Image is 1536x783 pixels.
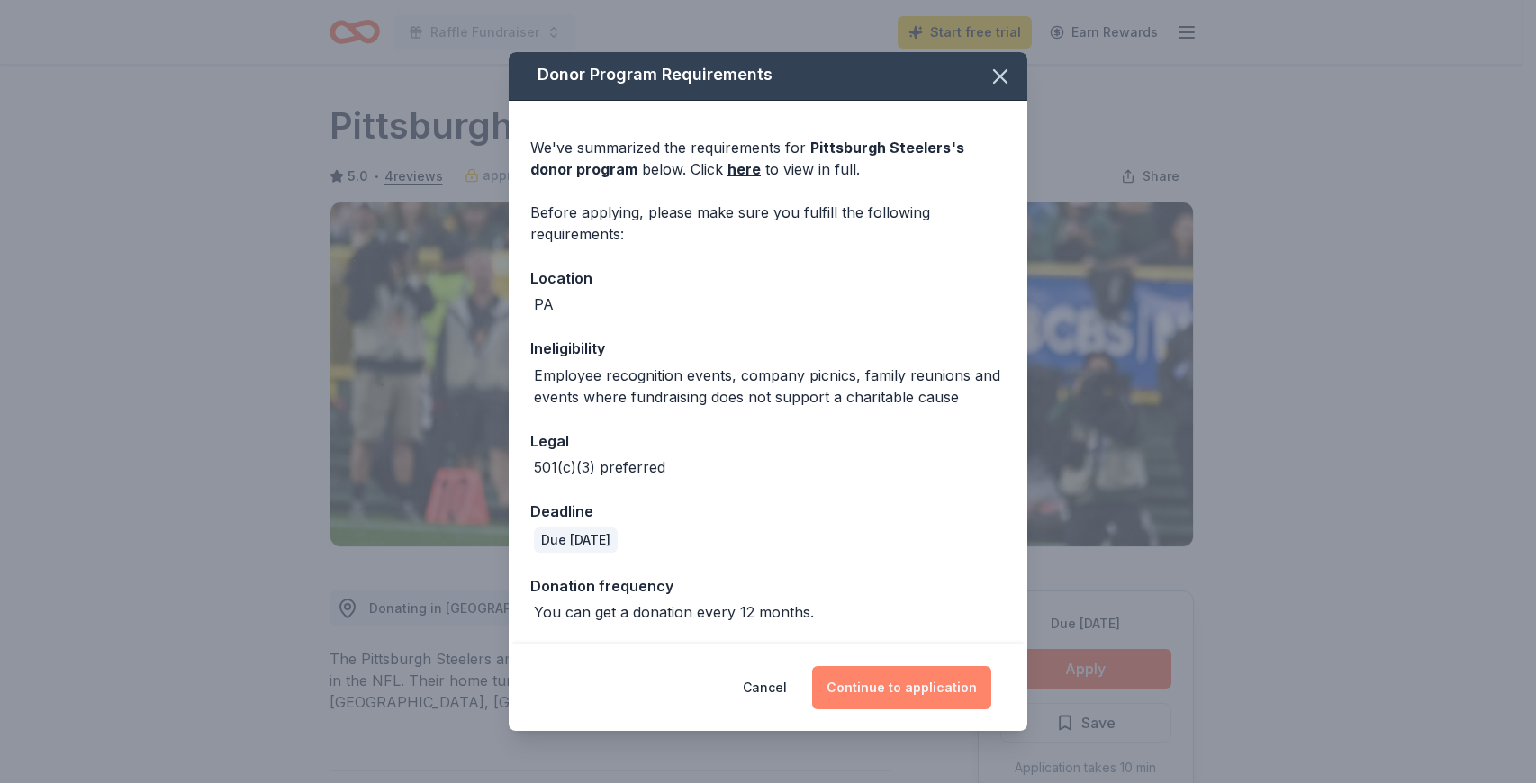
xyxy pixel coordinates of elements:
div: Before applying, please make sure you fulfill the following requirements: [530,202,1006,245]
button: Cancel [743,666,787,709]
div: 501(c)(3) preferred [534,456,665,478]
a: here [727,158,761,180]
div: Due [DATE] [534,527,618,553]
div: Legal [530,429,1006,453]
div: You can get a donation every 12 months. [534,601,814,623]
div: We've summarized the requirements for below. Click to view in full. [530,137,1006,180]
div: Ineligibility [530,337,1006,360]
div: PA [534,293,554,315]
div: Location [530,266,1006,290]
button: Continue to application [812,666,991,709]
div: Employee recognition events, company picnics, family reunions and events where fundraising does n... [534,364,1006,408]
div: Donation frequency [530,574,1006,598]
div: Donor Program Requirements [509,49,1027,101]
div: Deadline [530,499,1006,523]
